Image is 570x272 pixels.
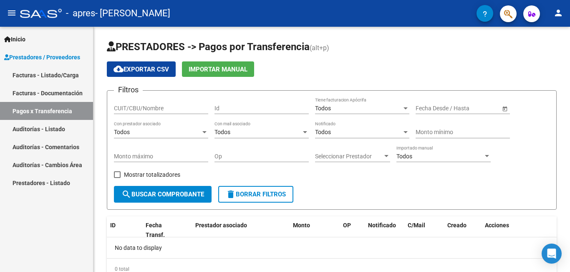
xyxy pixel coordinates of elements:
[310,44,329,52] span: (alt+p)
[315,105,331,112] span: Todos
[66,4,95,23] span: - apres
[340,216,365,244] datatable-header-cell: OP
[146,222,165,238] span: Fecha Transf.
[315,129,331,135] span: Todos
[482,216,557,244] datatable-header-cell: Acciones
[444,216,482,244] datatable-header-cell: Creado
[195,222,247,229] span: Prestador asociado
[189,66,247,73] span: Importar Manual
[226,191,286,198] span: Borrar Filtros
[114,186,212,203] button: Buscar Comprobante
[368,222,396,229] span: Notificado
[114,84,143,96] h3: Filtros
[107,61,176,77] button: Exportar CSV
[142,216,180,244] datatable-header-cell: Fecha Transf.
[396,153,412,160] span: Todos
[107,216,142,244] datatable-header-cell: ID
[113,64,124,74] mat-icon: cloud_download
[218,186,293,203] button: Borrar Filtros
[4,35,25,44] span: Inicio
[290,216,340,244] datatable-header-cell: Monto
[107,41,310,53] span: PRESTADORES -> Pagos por Transferencia
[121,189,131,199] mat-icon: search
[110,222,116,229] span: ID
[553,8,563,18] mat-icon: person
[447,222,467,229] span: Creado
[4,53,80,62] span: Prestadores / Proveedores
[293,222,310,229] span: Monto
[192,216,290,244] datatable-header-cell: Prestador asociado
[315,153,383,160] span: Seleccionar Prestador
[416,105,446,112] input: Fecha inicio
[485,222,509,229] span: Acciones
[113,66,169,73] span: Exportar CSV
[542,244,562,264] div: Open Intercom Messenger
[107,237,557,258] div: No data to display
[404,216,444,244] datatable-header-cell: C/Mail
[343,222,351,229] span: OP
[7,8,17,18] mat-icon: menu
[124,170,180,180] span: Mostrar totalizadores
[365,216,404,244] datatable-header-cell: Notificado
[182,61,254,77] button: Importar Manual
[453,105,494,112] input: Fecha fin
[226,189,236,199] mat-icon: delete
[214,129,230,135] span: Todos
[408,222,425,229] span: C/Mail
[95,4,170,23] span: - [PERSON_NAME]
[500,104,509,113] button: Open calendar
[114,129,130,135] span: Todos
[121,191,204,198] span: Buscar Comprobante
